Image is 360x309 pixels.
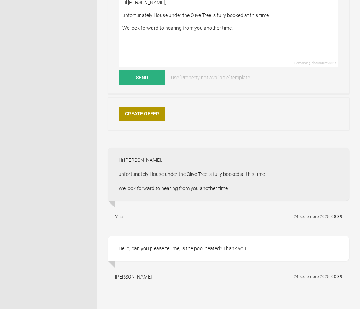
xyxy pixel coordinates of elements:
[108,148,349,201] div: Hi [PERSON_NAME], unfortunately House under the Olive Tree is fully booked at this time. We look ...
[294,274,342,279] flynt-date-display: 24 settembre 2025, 00:39
[166,70,255,85] a: Use 'Property not available' template
[115,273,152,280] div: [PERSON_NAME]
[119,107,165,121] a: Create Offer
[294,214,342,219] flynt-date-display: 24 settembre 2025, 08:39
[115,213,123,220] div: You
[108,236,349,261] div: Hello, can you please tell me, is the pool heated? Thank you.
[119,70,165,85] button: Send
